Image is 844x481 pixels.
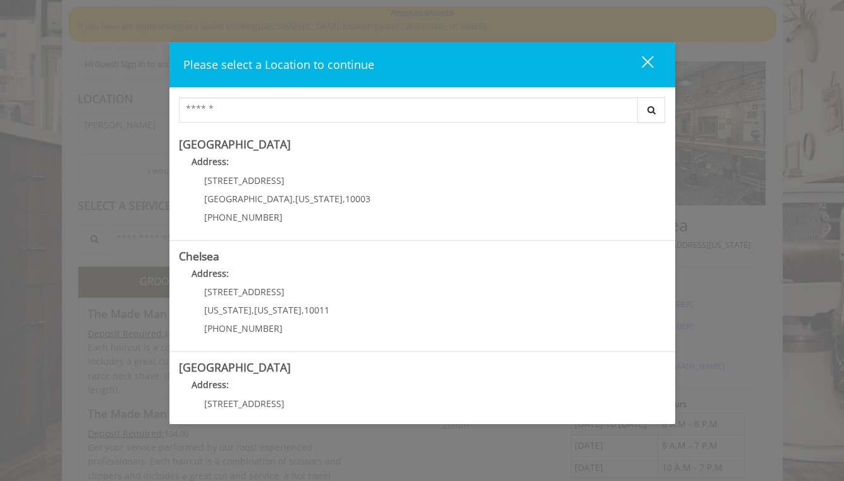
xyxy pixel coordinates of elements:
span: [US_STATE] [204,304,252,316]
span: [STREET_ADDRESS] [204,286,284,298]
b: Address: [192,267,229,279]
div: close dialog [627,55,652,74]
span: [US_STATE] [295,193,343,205]
span: [US_STATE] [254,304,302,316]
b: Chelsea [179,248,219,264]
span: 10011 [304,416,329,428]
span: , [343,193,345,205]
span: 10011 [304,304,329,316]
span: [US_STATE] [204,416,252,428]
i: Search button [644,106,659,114]
span: , [252,416,254,428]
b: [GEOGRAPHIC_DATA] [179,137,291,152]
div: Center Select [179,97,666,129]
span: [STREET_ADDRESS] [204,398,284,410]
span: , [302,416,304,428]
b: Address: [192,379,229,391]
span: [GEOGRAPHIC_DATA] [204,193,293,205]
span: , [252,304,254,316]
span: [PHONE_NUMBER] [204,322,283,334]
span: [PHONE_NUMBER] [204,211,283,223]
button: close dialog [618,52,661,78]
b: [GEOGRAPHIC_DATA] [179,360,291,375]
span: [US_STATE] [254,416,302,428]
span: , [293,193,295,205]
input: Search Center [179,97,638,123]
span: , [302,304,304,316]
span: [STREET_ADDRESS] [204,174,284,186]
span: 10003 [345,193,370,205]
b: Address: [192,155,229,167]
span: Please select a Location to continue [183,57,374,72]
